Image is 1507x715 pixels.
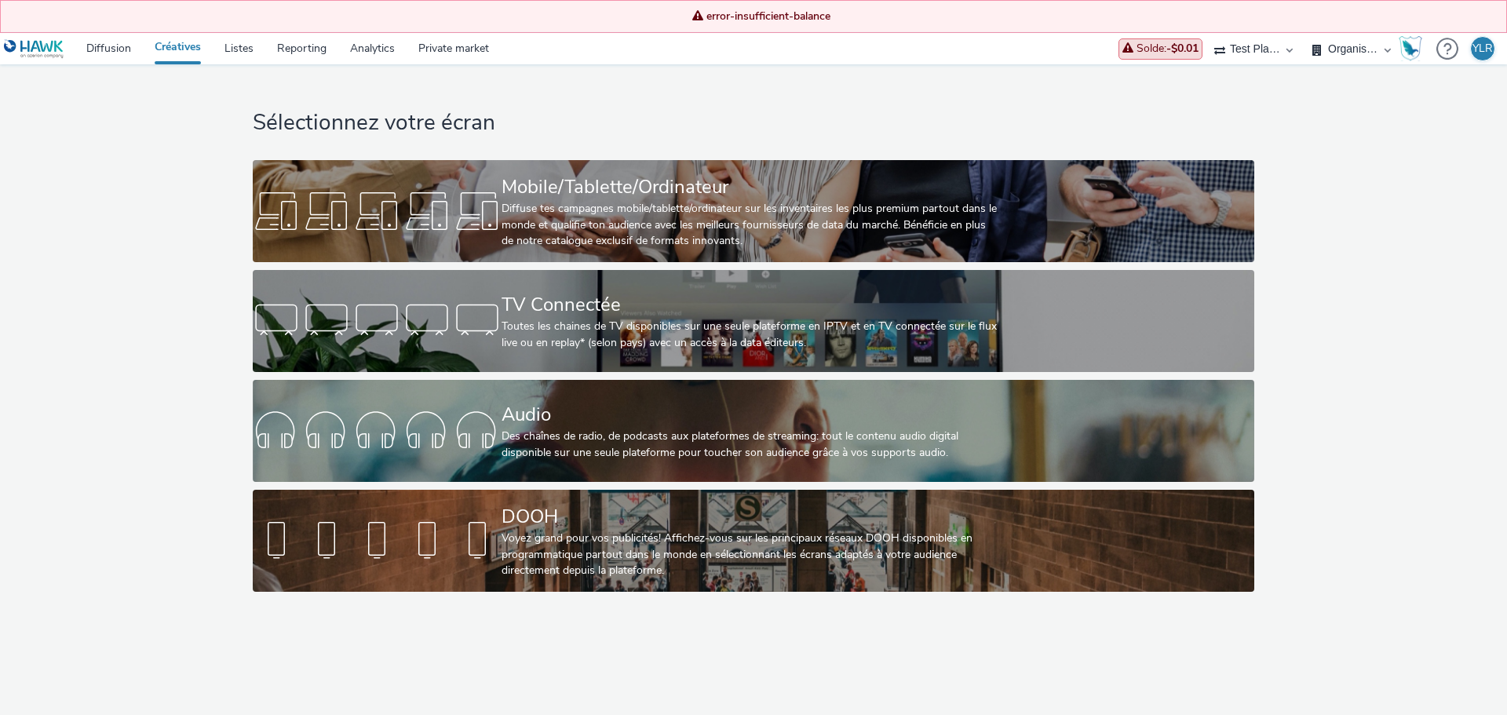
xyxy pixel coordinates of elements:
div: Toutes les chaines de TV disponibles sur une seule plateforme en IPTV et en TV connectée sur le f... [502,319,999,351]
div: Des chaînes de radio, de podcasts aux plateformes de streaming: tout le contenu audio digital dis... [502,429,999,461]
a: Mobile/Tablette/OrdinateurDiffuse tes campagnes mobile/tablette/ordinateur sur les inventaires le... [253,160,1253,262]
a: Hawk Academy [1399,36,1429,61]
a: Diffusion [75,33,143,64]
a: DOOHVoyez grand pour vos publicités! Affichez-vous sur les principaux réseaux DOOH disponibles en... [253,490,1253,592]
div: Diffuse tes campagnes mobile/tablette/ordinateur sur les inventaires les plus premium partout dan... [502,201,999,249]
img: undefined Logo [4,39,64,59]
a: Créatives [143,33,213,64]
strong: -$0.01 [1166,41,1199,56]
div: Audio [502,401,999,429]
span: Solde : [1122,41,1199,56]
a: Analytics [338,33,407,64]
img: Hawk Academy [1399,36,1422,61]
div: Mobile/Tablette/Ordinateur [502,173,999,201]
a: Private market [407,33,501,64]
a: Listes [213,33,265,64]
span: error-insufficient-balance [32,9,1491,24]
a: AudioDes chaînes de radio, de podcasts aux plateformes de streaming: tout le contenu audio digita... [253,380,1253,482]
div: TV Connectée [502,291,999,319]
a: Reporting [265,33,338,64]
div: YLR [1472,37,1493,60]
h1: Sélectionnez votre écran [253,108,1253,138]
div: Voyez grand pour vos publicités! Affichez-vous sur les principaux réseaux DOOH disponibles en pro... [502,531,999,578]
a: TV ConnectéeToutes les chaines de TV disponibles sur une seule plateforme en IPTV et en TV connec... [253,270,1253,372]
div: DOOH [502,503,999,531]
div: Les dépenses d'aujourd'hui ne sont pas encore prises en compte dans le solde [1118,38,1202,59]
